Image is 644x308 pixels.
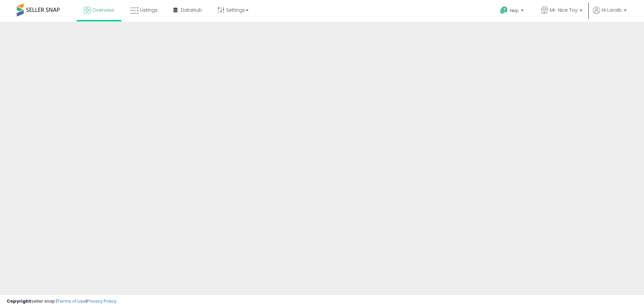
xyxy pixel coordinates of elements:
i: Get Help [500,6,508,14]
a: Terms of Use [57,298,86,304]
span: Hi Laraib [602,7,622,13]
a: Help [495,1,530,22]
span: Overview [92,7,114,13]
div: seller snap | | [7,298,116,305]
span: Mr. Nice Toy [550,7,578,13]
strong: Copyright [7,298,31,304]
a: Privacy Policy [87,298,116,304]
span: Help [510,8,519,13]
a: Hi Laraib [593,7,627,22]
span: DataHub [181,7,202,13]
span: Listings [140,7,158,13]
